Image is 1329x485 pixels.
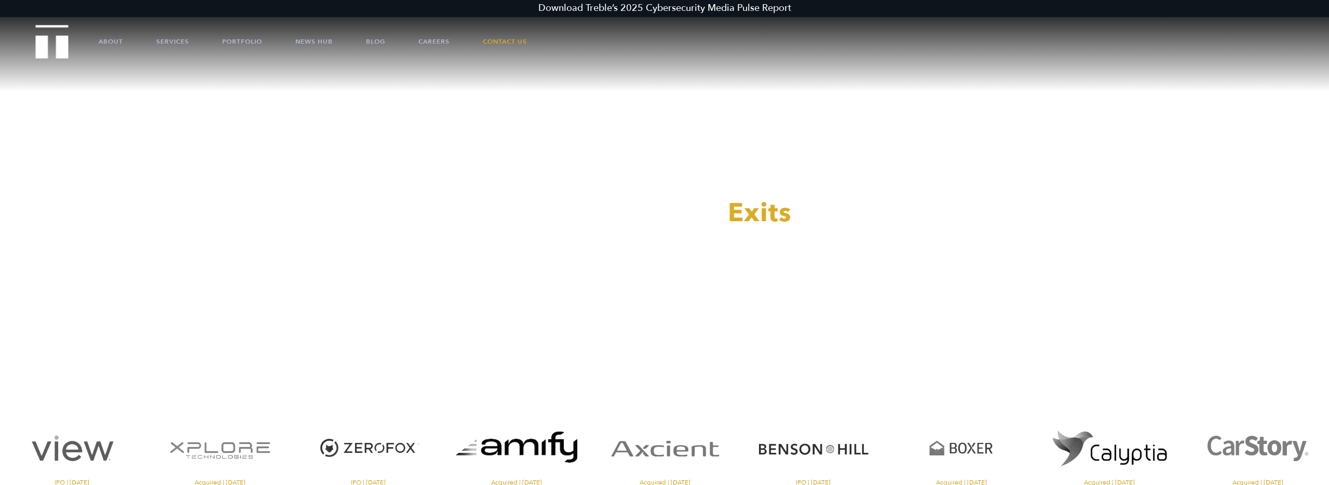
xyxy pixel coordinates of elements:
a: News Hub [295,26,333,57]
img: Boxer logo [890,417,1033,479]
img: Axcient logo [593,417,737,479]
img: View logo [1,417,144,479]
img: Treble logo [36,25,69,58]
a: Contact Us [483,26,527,57]
img: ZeroFox logo [297,417,440,479]
img: Benson Hill logo [741,417,885,479]
a: Portfolio [222,26,262,57]
span: Exits [728,195,792,231]
a: About [99,26,123,57]
a: Blog [366,26,385,57]
a: Careers [418,26,450,57]
img: XPlore logo [148,417,292,479]
a: Services [156,26,189,57]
